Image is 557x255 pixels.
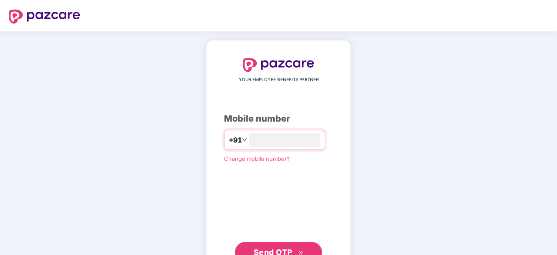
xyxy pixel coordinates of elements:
span: +91 [229,135,242,146]
div: Mobile number [224,112,333,126]
a: Change mobile number? [224,155,290,162]
img: logo [9,10,80,24]
span: down [242,137,247,143]
span: YOUR EMPLOYEE BENEFITS PARTNER [239,76,319,83]
img: logo [243,58,314,72]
